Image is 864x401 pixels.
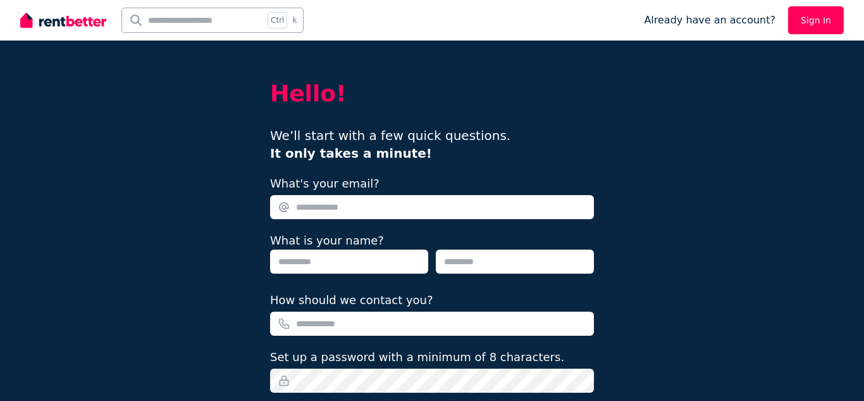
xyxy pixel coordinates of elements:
[270,175,380,193] label: What's your email?
[270,81,594,106] h2: Hello!
[268,12,287,29] span: Ctrl
[270,146,432,161] b: It only takes a minute!
[270,348,564,366] label: Set up a password with a minimum of 8 characters.
[788,6,844,34] a: Sign In
[270,291,433,309] label: How should we contact you?
[20,11,106,30] img: RentBetter
[270,234,384,247] label: What is your name?
[644,13,775,28] span: Already have an account?
[270,128,510,161] span: We’ll start with a few quick questions.
[292,15,297,25] span: k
